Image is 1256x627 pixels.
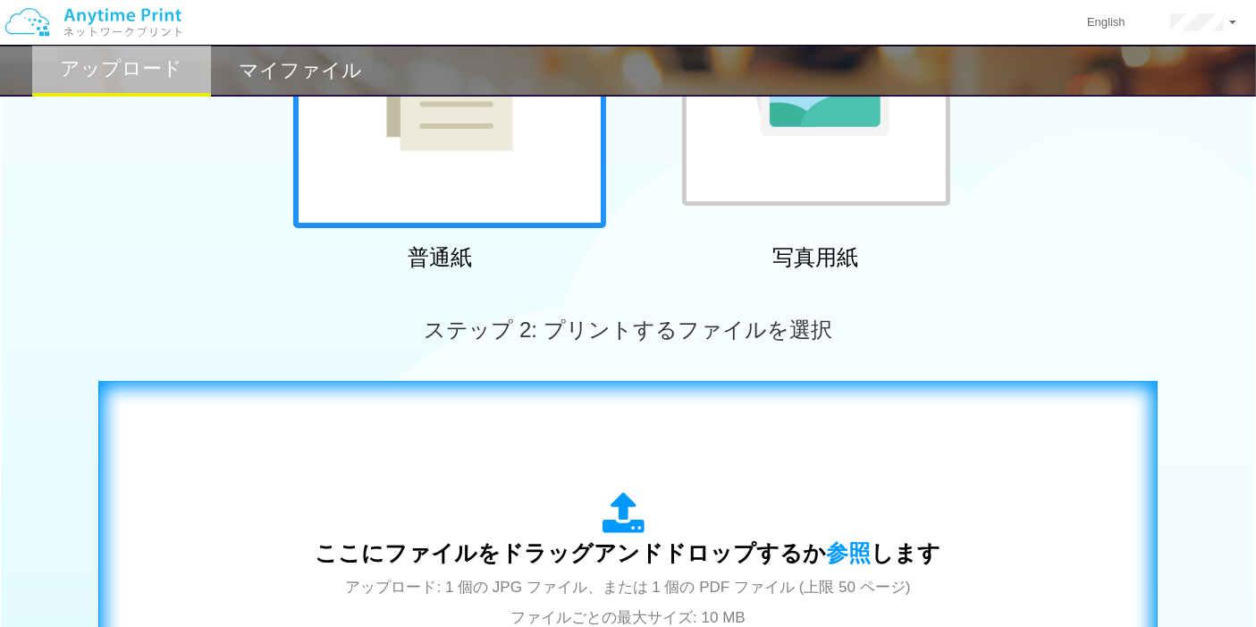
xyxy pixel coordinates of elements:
span: ステップ 2: プリントするファイルを選択 [424,318,831,342]
span: 参照 [827,540,872,565]
span: ここにファイルをドラッグアンドドロップするか します [316,540,941,565]
span: アップロード: 1 個の JPG ファイル、または 1 個の PDF ファイル (上限 50 ページ) ファイルごとの最大サイズ: 10 MB [346,579,911,626]
h2: マイファイル [239,60,362,81]
h2: 普通紙 [284,246,597,269]
h2: アップロード [61,58,183,80]
h2: 写真用紙 [660,246,973,269]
